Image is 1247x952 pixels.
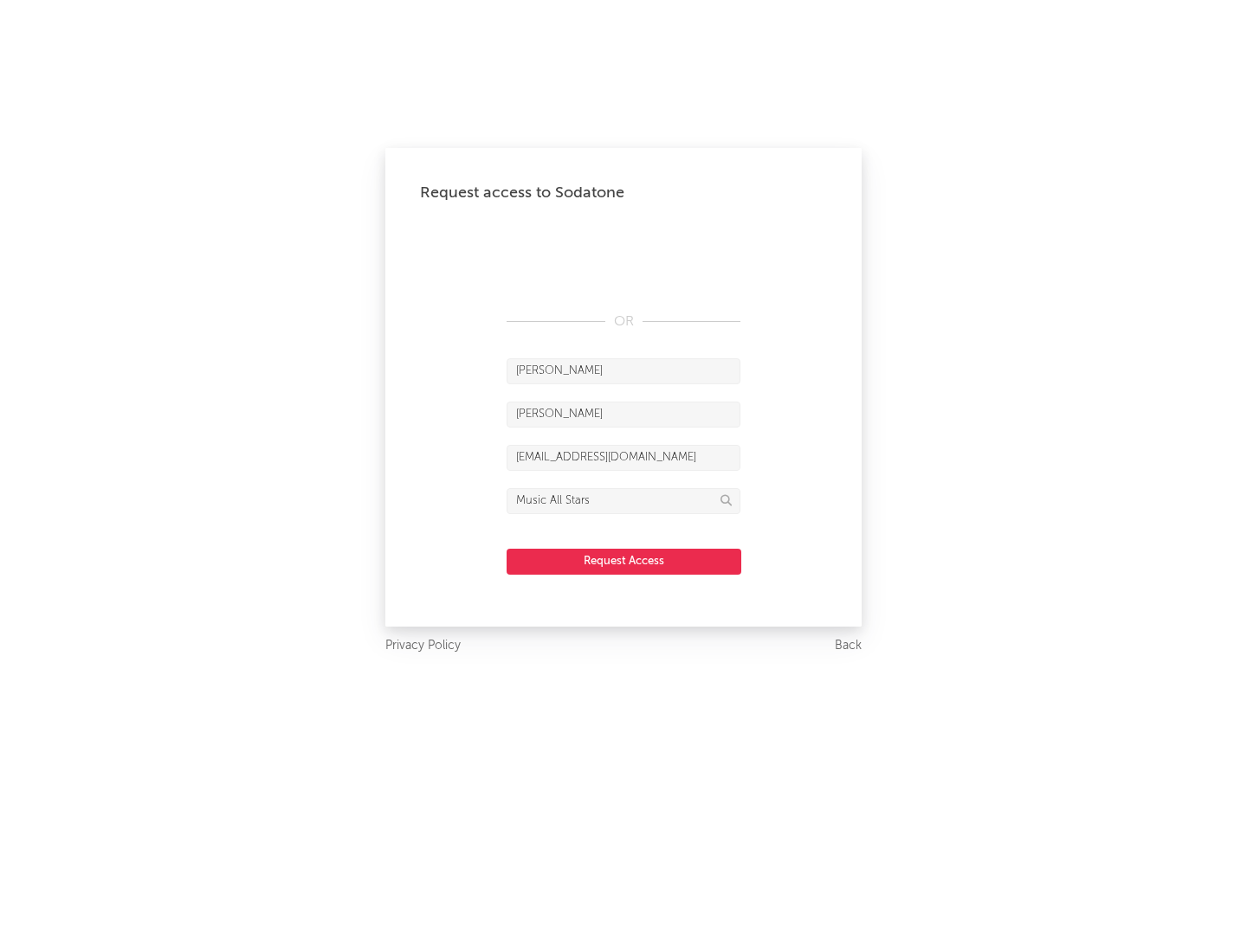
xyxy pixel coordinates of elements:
div: OR [507,312,740,332]
a: Back [835,635,862,657]
button: Request Access [507,549,741,575]
a: Privacy Policy [385,635,461,657]
div: Request access to Sodatone [420,183,827,203]
input: Email [507,445,740,471]
input: Last Name [507,402,740,428]
input: First Name [507,358,740,384]
input: Division [507,488,740,514]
